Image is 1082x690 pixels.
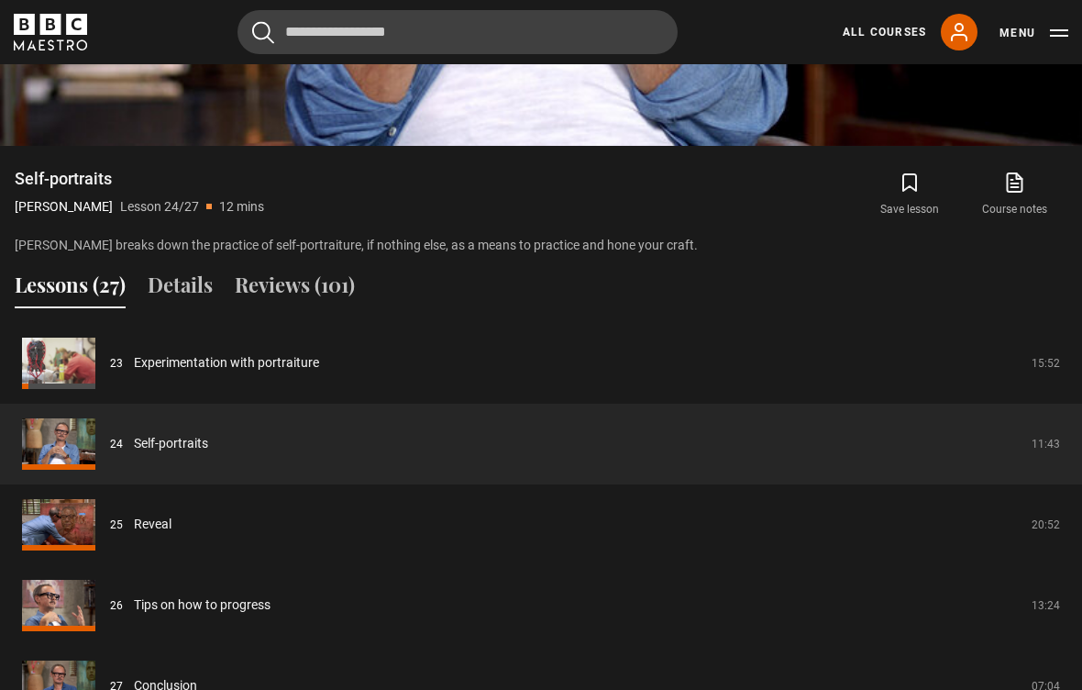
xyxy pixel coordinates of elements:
p: 12 mins [219,197,264,217]
button: Save lesson [857,168,962,221]
input: Search [237,10,678,54]
button: Lessons (27) [15,270,126,308]
a: All Courses [843,24,926,40]
button: Submit the search query [252,21,274,44]
button: Details [148,270,213,308]
a: Course notes [963,168,1067,221]
h1: Self-portraits [15,168,264,190]
a: Self-portraits [134,434,208,453]
p: Lesson 24/27 [120,197,199,217]
a: Reveal [134,515,171,534]
p: [PERSON_NAME] [15,197,113,217]
p: [PERSON_NAME] breaks down the practice of self-portraiture, if nothing else, as a means to practi... [15,236,1067,255]
button: Reviews (101) [235,270,355,308]
svg: BBC Maestro [14,14,87,50]
button: Toggle navigation [999,24,1068,42]
a: Experimentation with portraiture [134,353,319,373]
a: Tips on how to progress [134,595,270,615]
